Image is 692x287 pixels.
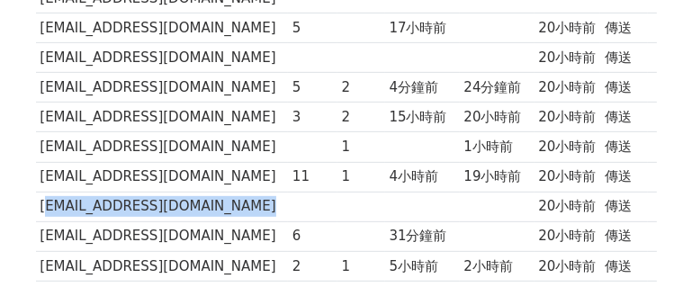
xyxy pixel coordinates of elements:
font: [EMAIL_ADDRESS][DOMAIN_NAME] [40,198,275,214]
div: 聊天小工具 [602,201,692,287]
font: 24分鐘前 [463,79,521,95]
iframe: 聊天小部件 [602,201,692,287]
font: 20小時前 [538,198,596,214]
font: 4分鐘前 [389,79,438,95]
font: 2 [292,258,301,274]
font: 2 [342,109,351,125]
font: 傳送 [605,109,632,125]
font: 20小時前 [538,258,596,274]
font: 1 [342,258,351,274]
font: 5小時前 [389,258,438,274]
font: 傳送 [605,168,632,184]
font: 15小時前 [389,109,446,125]
font: 20小時前 [538,79,596,95]
font: 傳送 [605,49,632,66]
font: [EMAIL_ADDRESS][DOMAIN_NAME] [40,20,275,36]
font: [EMAIL_ADDRESS][DOMAIN_NAME] [40,168,275,184]
font: [EMAIL_ADDRESS][DOMAIN_NAME] [40,49,275,66]
font: [EMAIL_ADDRESS][DOMAIN_NAME] [40,79,275,95]
font: 5 [292,20,301,36]
font: 31分鐘前 [389,228,446,244]
font: 傳送 [605,20,632,36]
font: 4小時前 [389,168,438,184]
font: 傳送 [605,198,632,214]
font: 2 [342,79,351,95]
font: 1 [342,139,351,155]
font: [EMAIL_ADDRESS][DOMAIN_NAME] [40,258,275,274]
font: 傳送 [605,79,632,95]
font: 20小時前 [538,49,596,66]
font: [EMAIL_ADDRESS][DOMAIN_NAME] [40,228,275,244]
font: 20小時前 [538,168,596,184]
font: 6 [292,228,301,244]
font: 17小時前 [389,20,446,36]
font: 1小時前 [463,139,513,155]
font: 2小時前 [463,258,513,274]
font: 20小時前 [538,20,596,36]
font: [EMAIL_ADDRESS][DOMAIN_NAME] [40,109,275,125]
font: 20小時前 [538,228,596,244]
font: [EMAIL_ADDRESS][DOMAIN_NAME] [40,139,275,155]
font: 20小時前 [463,109,521,125]
font: 傳送 [605,139,632,155]
font: 5 [292,79,301,95]
font: 1 [342,168,351,184]
font: 20小時前 [538,139,596,155]
font: 20小時前 [538,109,596,125]
font: 11 [292,168,310,184]
font: 3 [292,109,301,125]
font: 19小時前 [463,168,521,184]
